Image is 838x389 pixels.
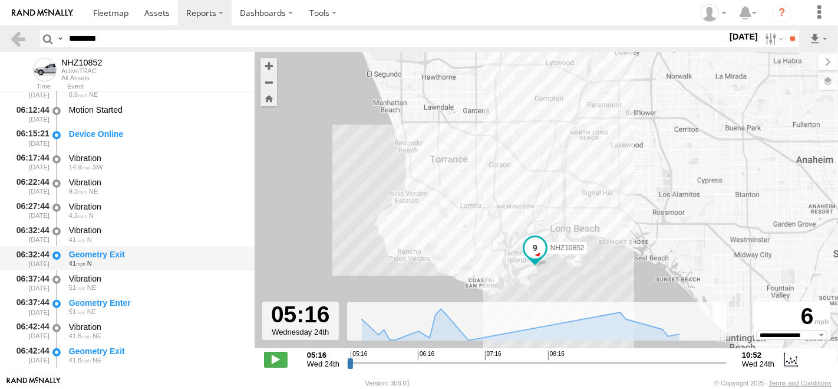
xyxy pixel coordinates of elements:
[714,380,832,387] div: © Copyright 2025 -
[89,91,98,98] span: Heading: 30
[69,129,243,139] div: Device Online
[760,30,786,47] label: Search Filter Options
[67,84,255,90] div: Event
[87,236,92,243] span: Heading: 341
[69,284,85,291] span: 51
[418,351,434,360] span: 06:16
[69,357,91,364] span: 41.6
[9,151,51,173] div: 06:17:44 [DATE]
[69,346,243,357] div: Geometry Exit
[307,351,339,359] strong: 05:16
[9,296,51,318] div: 06:37:44 [DATE]
[69,260,85,267] span: 41
[69,225,243,236] div: Vibration
[69,164,91,171] span: 14.9
[9,344,51,366] div: 06:42:44 [DATE]
[69,201,243,212] div: Vibration
[61,74,103,81] div: All Assets
[742,359,774,368] span: Wed 24th Sep 2025
[755,303,829,331] div: 6
[773,4,791,22] i: ?
[69,332,91,339] span: 41.6
[55,30,65,47] label: Search Query
[6,377,61,389] a: Visit our Website
[69,153,243,164] div: Vibration
[9,200,51,221] div: 06:27:44 [DATE]
[9,127,51,149] div: 06:15:21 [DATE]
[351,351,367,360] span: 05:16
[9,103,51,125] div: 06:12:44 [DATE]
[9,30,27,47] a: Back to previous Page
[9,272,51,293] div: 06:37:44 [DATE]
[69,177,243,188] div: Vibration
[89,212,94,219] span: Heading: 346
[69,322,243,332] div: Vibration
[769,380,832,387] a: Terms and Conditions
[264,352,288,367] label: Play/Stop
[69,91,87,98] span: 0.6
[260,90,277,106] button: Zoom Home
[809,30,829,47] label: Export results as...
[485,351,502,360] span: 07:16
[9,247,51,269] div: 06:32:44 [DATE]
[742,351,774,359] strong: 10:52
[69,104,243,115] div: Motion Started
[697,4,731,22] div: Zulema McIntosch
[9,320,51,342] div: 06:42:44 [DATE]
[12,9,73,17] img: rand-logo.svg
[93,357,101,364] span: Heading: 63
[9,224,51,246] div: 06:32:44 [DATE]
[69,249,243,260] div: Geometry Exit
[260,58,277,74] button: Zoom in
[69,212,87,219] span: 4.3
[69,236,85,243] span: 41
[87,308,96,315] span: Heading: 67
[260,74,277,90] button: Zoom out
[93,332,101,339] span: Heading: 63
[9,175,51,197] div: 06:22:44 [DATE]
[365,380,410,387] div: Version: 308.01
[69,308,85,315] span: 51
[727,30,760,43] label: [DATE]
[87,260,92,267] span: Heading: 341
[548,351,565,360] span: 08:16
[61,58,103,67] div: NHZ10852 - View Asset History
[93,164,103,171] span: Heading: 239
[69,298,243,308] div: Geometry Enter
[307,359,339,368] span: Wed 24th Sep 2025
[61,67,103,74] div: ActiveTRAC
[550,243,585,251] span: NHZ10852
[87,284,96,291] span: Heading: 67
[89,188,98,195] span: Heading: 62
[69,188,87,195] span: 9.3
[69,273,243,284] div: Vibration
[9,84,51,90] div: Time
